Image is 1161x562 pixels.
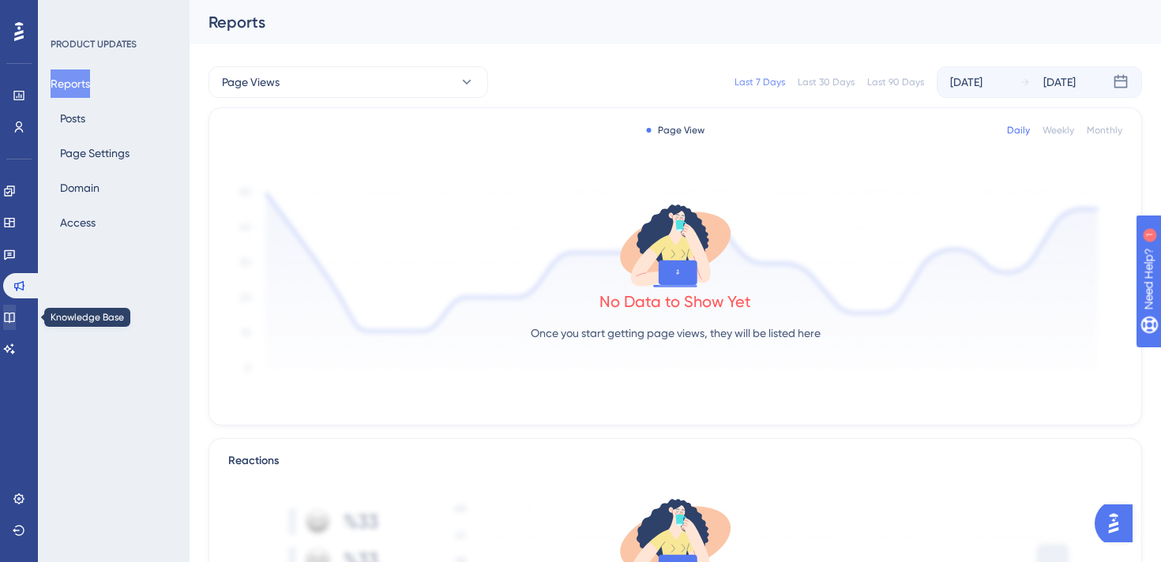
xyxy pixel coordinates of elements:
[1095,500,1142,547] iframe: UserGuiding AI Assistant Launcher
[110,8,115,21] div: 1
[37,4,99,23] span: Need Help?
[209,66,488,98] button: Page Views
[51,139,139,167] button: Page Settings
[647,124,704,137] div: Page View
[950,73,983,92] div: [DATE]
[735,76,785,88] div: Last 7 Days
[599,290,751,313] div: No Data to Show Yet
[51,104,95,133] button: Posts
[228,451,1122,470] div: Reactions
[798,76,855,88] div: Last 30 Days
[51,69,90,98] button: Reports
[531,324,821,343] p: Once you start getting page views, they will be listed here
[51,174,109,202] button: Domain
[867,76,924,88] div: Last 90 Days
[209,11,1103,33] div: Reports
[51,208,105,237] button: Access
[222,73,280,92] span: Page Views
[1043,124,1074,137] div: Weekly
[1007,124,1030,137] div: Daily
[1043,73,1076,92] div: [DATE]
[1087,124,1122,137] div: Monthly
[51,38,137,51] div: PRODUCT UPDATES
